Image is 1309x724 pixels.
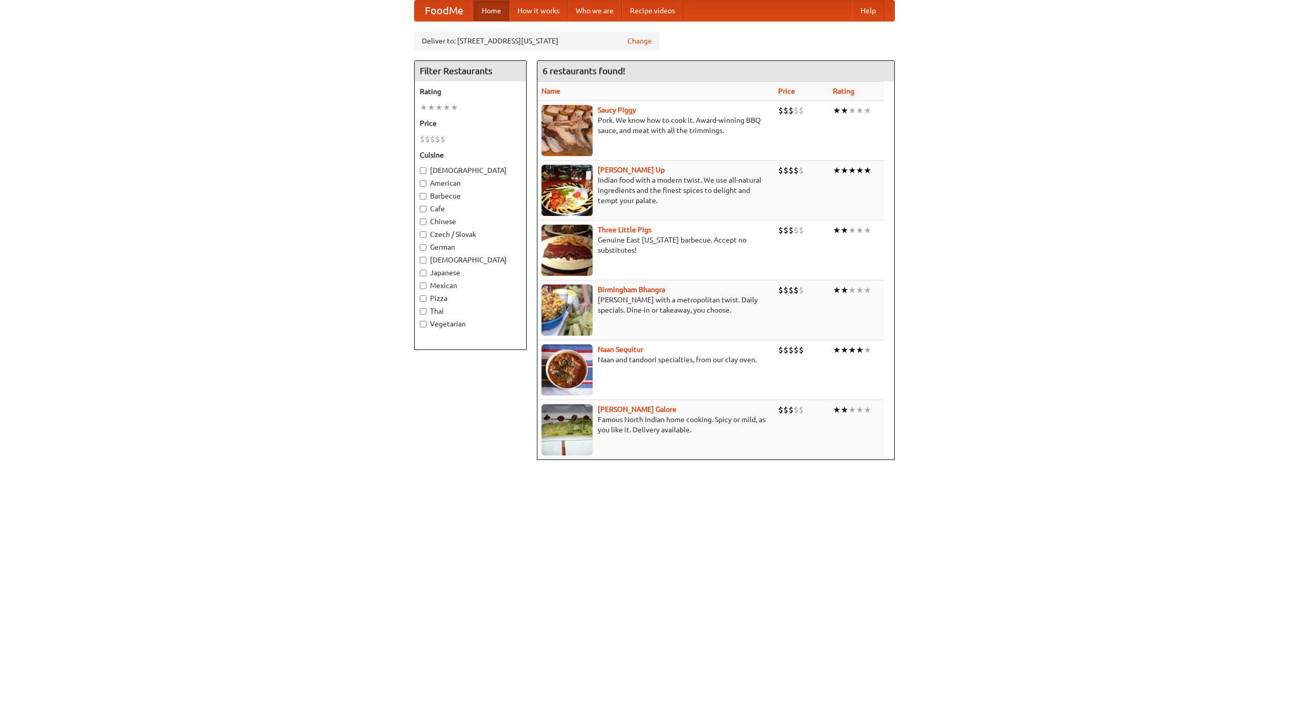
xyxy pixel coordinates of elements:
[864,225,871,236] li: ★
[425,134,430,145] li: $
[598,405,676,413] a: [PERSON_NAME] Galore
[420,193,426,200] input: Barbecue
[864,105,871,116] li: ★
[783,404,788,415] li: $
[864,404,871,415] li: ★
[852,1,884,21] a: Help
[420,268,521,278] label: Japanese
[420,178,521,188] label: American
[841,165,848,176] li: ★
[788,105,794,116] li: $
[848,404,856,415] li: ★
[794,105,799,116] li: $
[541,284,593,336] img: bhangra.jpg
[598,166,665,174] b: [PERSON_NAME] Up
[420,255,521,265] label: [DEMOGRAPHIC_DATA]
[848,105,856,116] li: ★
[435,134,440,145] li: $
[420,118,521,128] h5: Price
[794,165,799,176] li: $
[420,244,426,251] input: German
[420,319,521,329] label: Vegetarian
[420,206,426,212] input: Cafe
[541,87,560,95] a: Name
[541,175,770,206] p: Indian food with a modern twist. We use all-natural ingredients and the finest spices to delight ...
[783,165,788,176] li: $
[435,102,443,113] li: ★
[420,102,427,113] li: ★
[415,61,526,81] h4: Filter Restaurants
[833,344,841,356] li: ★
[856,225,864,236] li: ★
[420,191,521,201] label: Barbecue
[420,308,426,315] input: Thai
[598,345,643,354] a: Naan Sequitur
[427,102,435,113] li: ★
[833,225,841,236] li: ★
[788,344,794,356] li: $
[622,1,683,21] a: Recipe videos
[543,66,625,76] ng-pluralize: 6 restaurants found!
[541,225,593,276] img: littlepigs.jpg
[794,284,799,296] li: $
[440,134,445,145] li: $
[420,216,521,227] label: Chinese
[541,235,770,255] p: Genuine East [US_STATE] barbecue. Accept no substitutes!
[833,165,841,176] li: ★
[788,165,794,176] li: $
[541,404,593,455] img: currygalore.jpg
[420,282,426,289] input: Mexican
[799,344,804,356] li: $
[415,1,473,21] a: FoodMe
[799,105,804,116] li: $
[833,284,841,296] li: ★
[541,355,770,365] p: Naan and tandoori specialties, from our clay oven.
[420,295,426,302] input: Pizza
[598,106,636,114] a: Saucy Piggy
[598,286,665,294] b: Birmingham Bhangra
[778,165,783,176] li: $
[598,226,651,234] a: Three Little Pigs
[833,87,854,95] a: Rating
[788,284,794,296] li: $
[778,105,783,116] li: $
[841,404,848,415] li: ★
[420,165,521,175] label: [DEMOGRAPHIC_DATA]
[778,87,795,95] a: Price
[841,225,848,236] li: ★
[420,293,521,303] label: Pizza
[568,1,622,21] a: Who we are
[509,1,568,21] a: How it works
[420,231,426,238] input: Czech / Slovak
[473,1,509,21] a: Home
[420,204,521,214] label: Cafe
[833,105,841,116] li: ★
[541,295,770,315] p: [PERSON_NAME] with a metropolitan twist. Daily specials. Dine-in or takeaway, you choose.
[541,105,593,156] img: saucy.jpg
[420,180,426,187] input: American
[848,165,856,176] li: ★
[420,150,521,160] h5: Cuisine
[856,165,864,176] li: ★
[864,344,871,356] li: ★
[783,284,788,296] li: $
[783,344,788,356] li: $
[833,404,841,415] li: ★
[856,284,864,296] li: ★
[414,32,660,50] div: Deliver to: [STREET_ADDRESS][US_STATE]
[799,284,804,296] li: $
[420,242,521,252] label: German
[541,344,593,396] img: naansequitur.jpg
[420,321,426,327] input: Vegetarian
[443,102,450,113] li: ★
[778,404,783,415] li: $
[420,306,521,316] label: Thai
[848,344,856,356] li: ★
[788,225,794,236] li: $
[420,229,521,239] label: Czech / Slovak
[864,165,871,176] li: ★
[794,344,799,356] li: $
